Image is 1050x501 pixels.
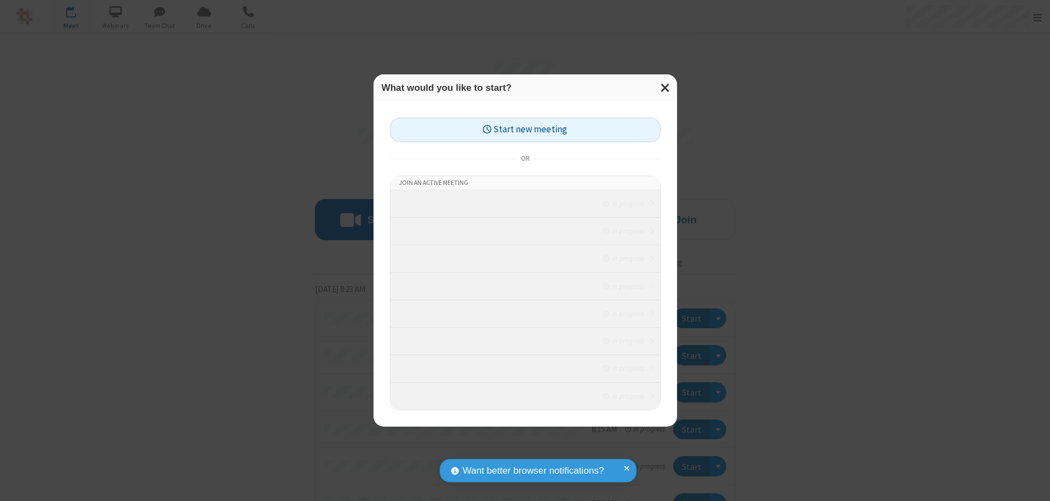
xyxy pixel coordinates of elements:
[516,151,534,166] span: or
[654,74,677,101] button: Close modal
[382,83,669,93] h3: What would you like to start?
[390,118,661,142] button: Start new meeting
[603,281,643,292] em: in progress
[603,308,643,319] em: in progress
[603,226,643,236] em: in progress
[603,391,643,401] em: in progress
[603,199,643,209] em: in progress
[390,176,660,190] li: Join an active meeting
[603,336,643,346] em: in progress
[603,253,643,264] em: in progress
[463,464,604,478] span: Want better browser notifications?
[603,363,643,374] em: in progress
